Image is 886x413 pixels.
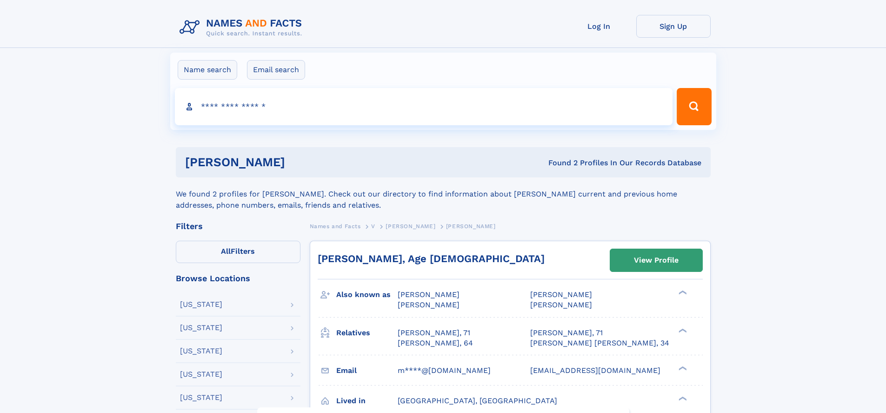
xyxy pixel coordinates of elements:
span: [PERSON_NAME] [386,223,435,230]
a: [PERSON_NAME] [PERSON_NAME], 34 [530,338,669,348]
div: We found 2 profiles for [PERSON_NAME]. Check out our directory to find information about [PERSON_... [176,177,711,211]
span: All [221,247,231,256]
a: Log In [562,15,636,38]
label: Name search [178,60,237,80]
a: [PERSON_NAME], 71 [530,328,603,338]
a: [PERSON_NAME] [386,220,435,232]
div: ❯ [676,365,687,371]
a: [PERSON_NAME], 64 [398,338,473,348]
span: [PERSON_NAME] [446,223,496,230]
div: Found 2 Profiles In Our Records Database [417,158,701,168]
div: [US_STATE] [180,301,222,308]
div: [US_STATE] [180,347,222,355]
span: [PERSON_NAME] [530,290,592,299]
a: Sign Up [636,15,711,38]
span: [PERSON_NAME] [530,300,592,309]
img: Logo Names and Facts [176,15,310,40]
a: V [371,220,375,232]
span: [PERSON_NAME] [398,300,460,309]
div: Filters [176,222,300,230]
label: Filters [176,241,300,263]
h3: Lived in [336,393,398,409]
span: [GEOGRAPHIC_DATA], [GEOGRAPHIC_DATA] [398,396,557,405]
h3: Also known as [336,287,398,303]
div: ❯ [676,395,687,401]
button: Search Button [677,88,711,125]
a: [PERSON_NAME], 71 [398,328,470,338]
a: [PERSON_NAME], Age [DEMOGRAPHIC_DATA] [318,253,545,264]
div: ❯ [676,290,687,296]
div: [US_STATE] [180,371,222,378]
label: Email search [247,60,305,80]
span: [EMAIL_ADDRESS][DOMAIN_NAME] [530,366,660,375]
div: [US_STATE] [180,394,222,401]
div: ❯ [676,327,687,333]
div: View Profile [634,250,679,271]
h1: [PERSON_NAME] [185,156,417,168]
div: Browse Locations [176,274,300,283]
h3: Email [336,363,398,379]
div: [US_STATE] [180,324,222,332]
input: search input [175,88,673,125]
span: [PERSON_NAME] [398,290,460,299]
h3: Relatives [336,325,398,341]
a: Names and Facts [310,220,361,232]
span: V [371,223,375,230]
a: View Profile [610,249,702,271]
